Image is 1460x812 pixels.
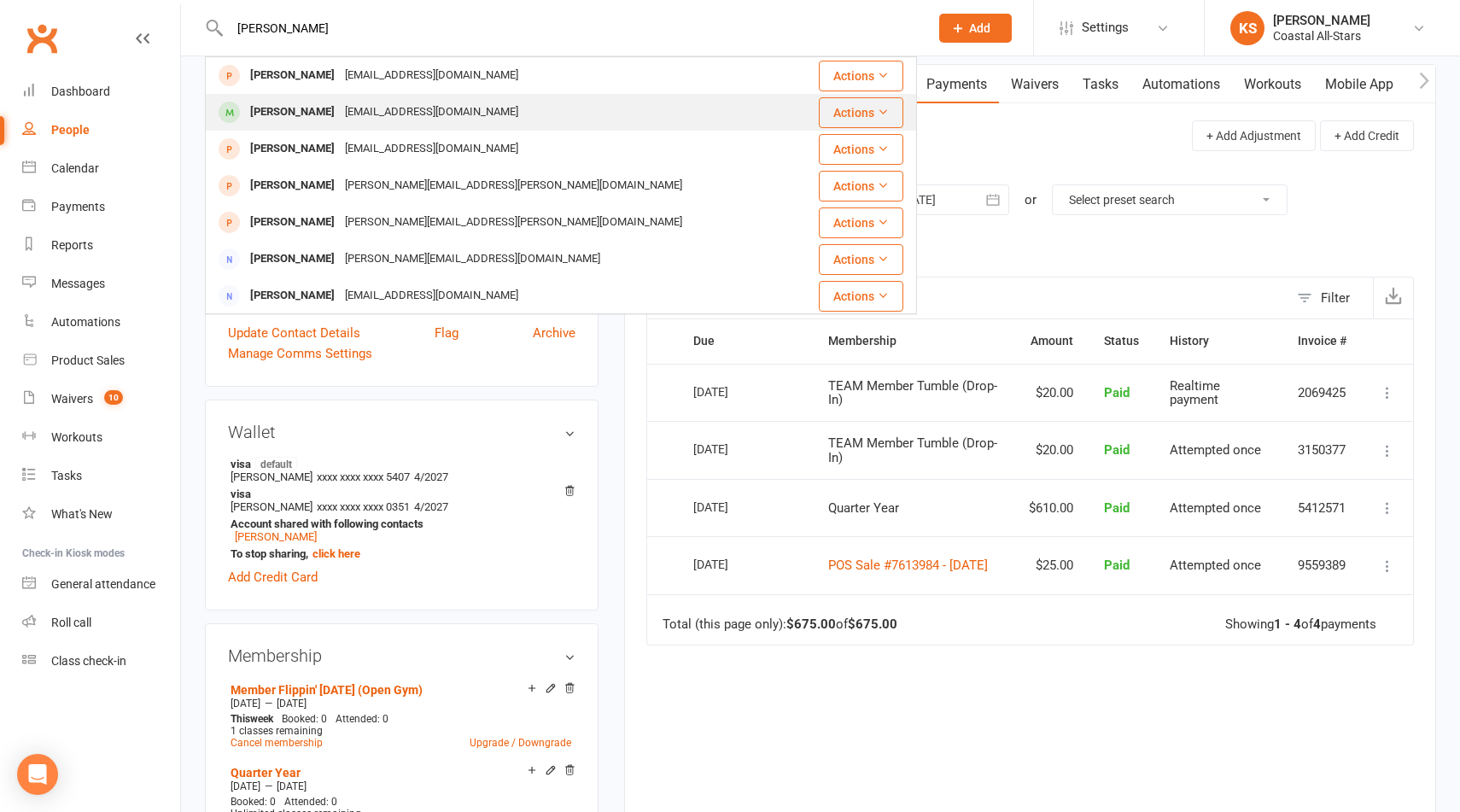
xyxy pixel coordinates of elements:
a: Workouts [1232,65,1313,104]
button: + Add Adjustment [1192,120,1316,151]
div: [EMAIL_ADDRESS][DOMAIN_NAME] [340,100,523,125]
span: Attempted once [1170,500,1261,516]
a: Waivers 10 [22,380,180,418]
a: Add Credit Card [228,567,318,587]
h3: Membership [228,646,575,665]
span: Settings [1082,9,1129,47]
span: Attempted once [1170,442,1261,458]
button: Actions [819,281,903,312]
th: Due [678,319,813,363]
td: 5412571 [1282,479,1362,537]
div: [PERSON_NAME] [245,247,340,272]
div: [EMAIL_ADDRESS][DOMAIN_NAME] [340,137,523,161]
td: $20.00 [1013,421,1089,479]
div: week [226,713,277,725]
div: [DATE] [693,378,772,405]
a: Cancel membership [231,737,323,749]
div: Class check-in [51,654,126,668]
a: Messages [22,265,180,303]
span: xxxx xxxx xxxx 0351 [317,500,410,513]
th: Amount [1013,319,1089,363]
th: Membership [813,319,1013,363]
th: Status [1089,319,1154,363]
a: Flag [435,323,458,343]
div: [PERSON_NAME] [1273,13,1370,28]
span: [DATE] [231,780,260,792]
a: Mobile App [1313,65,1405,104]
span: Attended: 0 [284,796,337,808]
td: 2069425 [1282,364,1362,422]
div: [PERSON_NAME] [245,137,340,161]
span: default [255,457,297,470]
div: [PERSON_NAME] [245,100,340,125]
a: Quarter Year [231,766,301,780]
div: [PERSON_NAME][EMAIL_ADDRESS][PERSON_NAME][DOMAIN_NAME] [340,173,687,198]
div: Dashboard [51,85,110,98]
input: Search by invoice number [647,277,1288,318]
div: Workouts [51,430,102,444]
button: Actions [819,171,903,202]
button: + Add Credit [1320,120,1414,151]
span: Attended: 0 [336,713,388,725]
td: 3150377 [1282,421,1362,479]
a: Manage Comms Settings [228,343,372,364]
a: Tasks [22,457,180,495]
div: Reports [51,238,93,252]
strong: visa [231,457,567,470]
strong: To stop sharing, [231,547,567,560]
span: TEAM Member Tumble (Drop-In) [828,378,997,408]
a: POS Sale #7613984 - [DATE] [828,558,988,573]
div: People [51,123,90,137]
li: [PERSON_NAME] [228,454,575,486]
a: Waivers [999,65,1071,104]
div: or [1025,190,1037,210]
a: Tasks [1071,65,1130,104]
span: Paid [1104,442,1130,458]
th: History [1154,319,1282,363]
span: This [231,713,250,725]
li: [PERSON_NAME] [228,485,575,563]
button: Actions [819,244,903,275]
div: [PERSON_NAME] [245,210,340,235]
div: [EMAIL_ADDRESS][DOMAIN_NAME] [340,63,523,88]
a: General attendance kiosk mode [22,565,180,604]
a: Payments [22,188,180,226]
div: Total (this page only): of [663,617,897,632]
a: Automations [22,303,180,342]
div: Messages [51,277,105,290]
div: [PERSON_NAME][EMAIL_ADDRESS][DOMAIN_NAME] [340,247,605,272]
span: xxxx xxxx xxxx 5407 [317,470,410,483]
span: 4/2027 [414,470,448,483]
div: [PERSON_NAME] [245,63,340,88]
a: What's New [22,495,180,534]
div: Waivers [51,392,93,406]
strong: 1 - 4 [1274,616,1301,632]
strong: visa [231,488,567,500]
a: Class kiosk mode [22,642,180,681]
a: click here [312,547,360,560]
span: Paid [1104,385,1130,400]
td: 9559389 [1282,536,1362,594]
span: 4/2027 [414,500,448,513]
div: [DATE] [693,435,772,462]
span: TEAM Member Tumble (Drop-In) [828,435,997,465]
input: Search... [225,16,917,40]
a: Roll call [22,604,180,642]
button: Actions [819,61,903,91]
a: Member Flippin' [DATE] (Open Gym) [231,683,423,697]
a: Reports [22,226,180,265]
td: $610.00 [1013,479,1089,537]
span: [DATE] [277,780,307,792]
div: Showing of payments [1225,617,1376,632]
span: Realtime payment [1170,378,1220,408]
button: Actions [819,207,903,238]
a: People [22,111,180,149]
strong: 4 [1313,616,1321,632]
div: [EMAIL_ADDRESS][DOMAIN_NAME] [340,283,523,308]
span: Attempted once [1170,558,1261,573]
td: $25.00 [1013,536,1089,594]
div: General attendance [51,577,155,591]
button: Filter [1288,277,1373,318]
div: KS [1230,11,1264,45]
button: Add [939,14,1012,43]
